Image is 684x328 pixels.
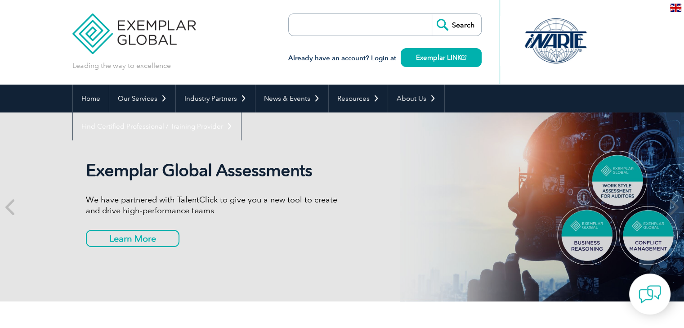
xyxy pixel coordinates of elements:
img: contact-chat.png [639,283,661,306]
h3: Already have an account? Login at [288,53,482,64]
a: Exemplar LINK [401,48,482,67]
a: Resources [329,85,388,112]
a: Industry Partners [176,85,255,112]
a: Learn More [86,230,179,247]
a: Our Services [109,85,175,112]
p: Leading the way to excellence [72,61,171,71]
a: News & Events [255,85,328,112]
h2: Exemplar Global Assessments [86,160,342,181]
a: Find Certified Professional / Training Provider [73,112,241,140]
a: About Us [388,85,444,112]
img: open_square.png [461,55,466,60]
input: Search [432,14,481,36]
a: Home [73,85,109,112]
p: We have partnered with TalentClick to give you a new tool to create and drive high-performance teams [86,194,342,216]
img: en [670,4,681,12]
